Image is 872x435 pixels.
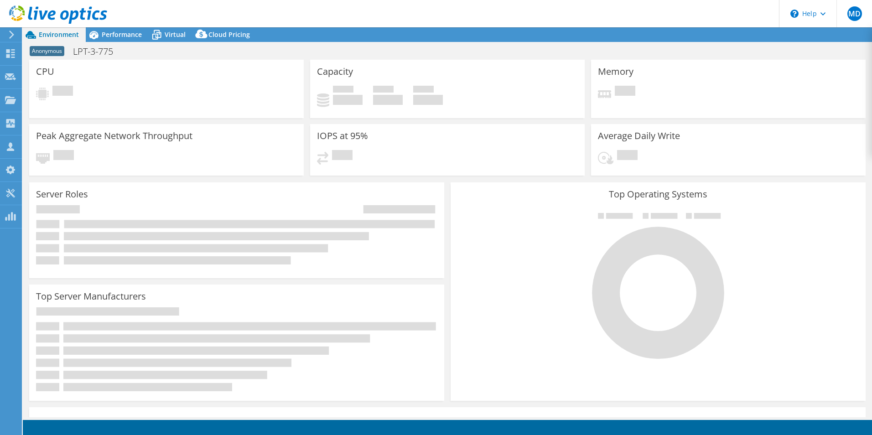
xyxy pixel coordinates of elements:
[457,189,859,199] h3: Top Operating Systems
[317,67,353,77] h3: Capacity
[36,67,54,77] h3: CPU
[615,86,635,98] span: Pending
[39,30,79,39] span: Environment
[413,86,434,95] span: Total
[52,86,73,98] span: Pending
[165,30,186,39] span: Virtual
[69,47,127,57] h1: LPT-3-775
[598,67,633,77] h3: Memory
[332,150,353,162] span: Pending
[317,131,368,141] h3: IOPS at 95%
[36,131,192,141] h3: Peak Aggregate Network Throughput
[847,6,862,21] span: MD
[36,189,88,199] h3: Server Roles
[598,131,680,141] h3: Average Daily Write
[30,46,64,56] span: Anonymous
[413,95,443,105] h4: 0 GiB
[208,30,250,39] span: Cloud Pricing
[790,10,799,18] svg: \n
[373,86,394,95] span: Free
[53,150,74,162] span: Pending
[333,86,353,95] span: Used
[36,291,146,301] h3: Top Server Manufacturers
[102,30,142,39] span: Performance
[617,150,638,162] span: Pending
[373,95,403,105] h4: 0 GiB
[333,95,363,105] h4: 0 GiB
